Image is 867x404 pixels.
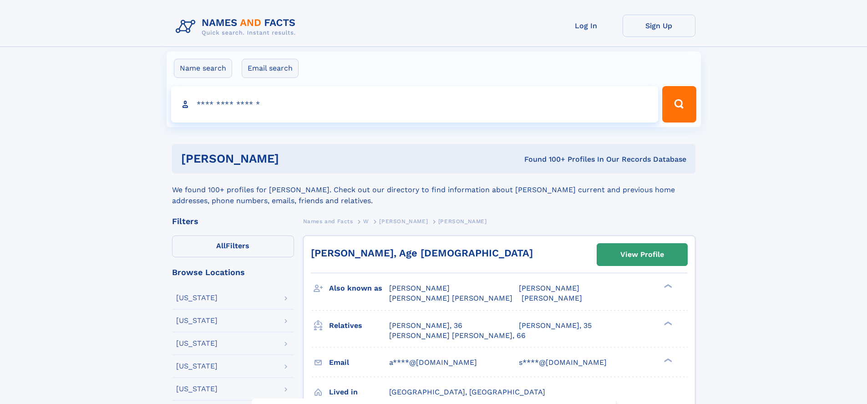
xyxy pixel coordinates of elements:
[171,86,659,123] input: search input
[176,340,218,347] div: [US_STATE]
[172,15,303,39] img: Logo Names and Facts
[389,388,545,396] span: [GEOGRAPHIC_DATA], [GEOGRAPHIC_DATA]
[329,318,389,333] h3: Relatives
[172,268,294,276] div: Browse Locations
[662,357,673,363] div: ❯
[303,215,353,227] a: Names and Facts
[172,217,294,225] div: Filters
[389,294,512,302] span: [PERSON_NAME] [PERSON_NAME]
[176,385,218,393] div: [US_STATE]
[181,153,402,164] h1: [PERSON_NAME]
[662,283,673,289] div: ❯
[519,284,579,292] span: [PERSON_NAME]
[329,355,389,370] h3: Email
[311,247,533,259] a: [PERSON_NAME], Age [DEMOGRAPHIC_DATA]
[401,154,686,164] div: Found 100+ Profiles In Our Records Database
[550,15,623,37] a: Log In
[519,321,592,331] a: [PERSON_NAME], 35
[379,215,428,227] a: [PERSON_NAME]
[522,294,582,302] span: [PERSON_NAME]
[172,235,294,257] label: Filters
[216,241,226,250] span: All
[662,86,696,123] button: Search Button
[176,294,218,302] div: [US_STATE]
[389,284,450,292] span: [PERSON_NAME]
[597,244,687,266] a: View Profile
[389,331,526,341] a: [PERSON_NAME] [PERSON_NAME], 66
[329,384,389,400] h3: Lived in
[438,218,487,225] span: [PERSON_NAME]
[172,174,695,206] div: We found 100+ profiles for [PERSON_NAME]. Check out our directory to find information about [PERS...
[176,363,218,370] div: [US_STATE]
[620,244,664,265] div: View Profile
[363,215,369,227] a: W
[176,317,218,324] div: [US_STATE]
[623,15,695,37] a: Sign Up
[242,59,299,78] label: Email search
[389,321,462,331] a: [PERSON_NAME], 36
[379,218,428,225] span: [PERSON_NAME]
[662,320,673,326] div: ❯
[363,218,369,225] span: W
[329,281,389,296] h3: Also known as
[174,59,232,78] label: Name search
